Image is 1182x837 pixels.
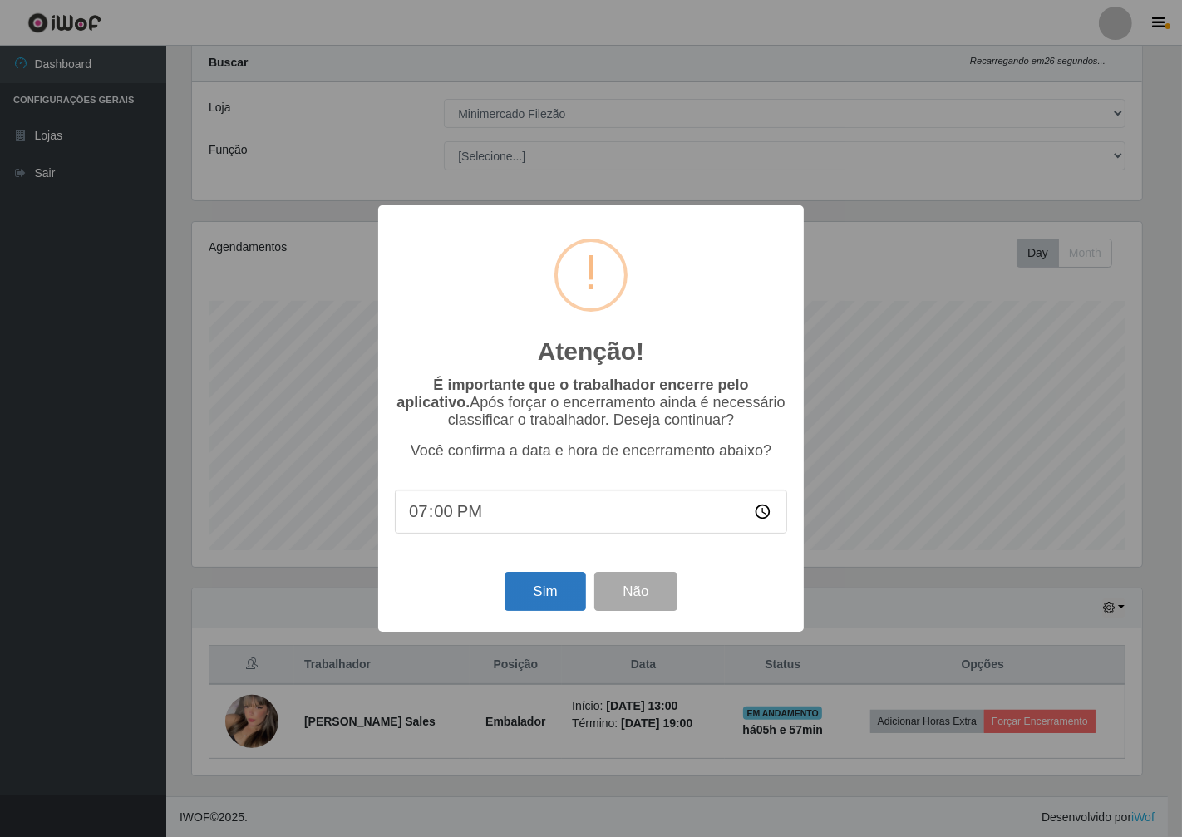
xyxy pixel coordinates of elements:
[505,572,585,611] button: Sim
[395,442,787,460] p: Você confirma a data e hora de encerramento abaixo?
[396,377,748,411] b: É importante que o trabalhador encerre pelo aplicativo.
[538,337,644,367] h2: Atenção!
[594,572,677,611] button: Não
[395,377,787,429] p: Após forçar o encerramento ainda é necessário classificar o trabalhador. Deseja continuar?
